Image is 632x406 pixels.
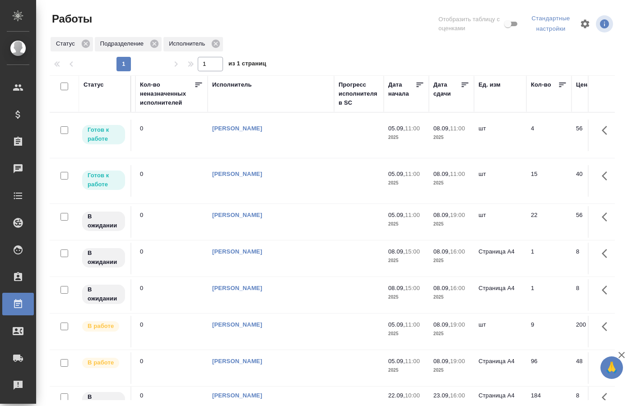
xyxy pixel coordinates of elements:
p: 08.09, [388,285,405,291]
td: 40 [572,165,617,197]
td: шт [474,316,526,347]
p: В ожидании [88,249,120,267]
p: Готов к работе [88,171,120,189]
p: 08.09, [433,171,450,177]
div: Исполнитель [163,37,223,51]
td: Страница А4 [474,352,526,384]
div: Исполнитель назначен, приступать к работе пока рано [81,247,126,268]
div: Статус [84,80,104,89]
td: 96 [526,352,572,384]
p: 08.09, [433,212,450,218]
td: 0 [135,316,208,347]
span: Отобразить таблицу с оценками [438,15,502,33]
div: Ед. изм [479,80,501,89]
td: шт [474,206,526,238]
td: 0 [135,165,208,197]
p: 19:00 [450,358,465,364]
td: 0 [135,279,208,311]
p: 05.09, [388,125,405,132]
div: Прогресс исполнителя в SC [339,80,379,107]
p: 16:00 [450,285,465,291]
div: Дата сдачи [433,80,460,98]
p: 05.09, [388,171,405,177]
span: Настроить таблицу [574,13,596,35]
p: Готов к работе [88,125,120,143]
div: Кол-во [531,80,551,89]
div: Дата начала [388,80,415,98]
p: 10:00 [405,392,420,399]
p: Подразделение [100,39,147,48]
a: [PERSON_NAME] [212,212,262,218]
td: 0 [135,352,208,384]
p: 05.09, [388,321,405,328]
p: 15:00 [405,248,420,255]
td: 1 [526,279,572,311]
p: 11:00 [450,171,465,177]
p: 08.09, [433,125,450,132]
button: Здесь прячутся важные кнопки [596,243,618,264]
p: 2025 [388,366,424,375]
td: шт [474,120,526,151]
div: Исполнитель может приступить к работе [81,170,126,191]
p: 11:00 [450,125,465,132]
p: 08.09, [433,321,450,328]
p: 11:00 [405,171,420,177]
p: 16:00 [450,248,465,255]
td: Страница А4 [474,279,526,311]
p: 23.09, [433,392,450,399]
div: Исполнитель назначен, приступать к работе пока рано [81,284,126,305]
p: В работе [88,358,114,367]
p: 08.09, [433,358,450,364]
button: Здесь прячутся важные кнопки [596,165,618,187]
p: 19:00 [450,212,465,218]
p: 2025 [388,293,424,302]
span: Посмотреть информацию [596,15,615,32]
div: split button [527,12,574,36]
button: 🙏 [600,356,623,379]
p: 05.09, [388,212,405,218]
span: 🙏 [604,358,619,377]
p: 11:00 [405,125,420,132]
td: 4 [526,120,572,151]
p: 2025 [433,220,469,229]
a: [PERSON_NAME] [212,125,262,132]
p: 08.09, [388,248,405,255]
p: Исполнитель [169,39,208,48]
p: 16:00 [450,392,465,399]
p: В ожидании [88,285,120,303]
div: Исполнитель назначен, приступать к работе пока рано [81,211,126,232]
button: Здесь прячутся важные кнопки [596,316,618,337]
div: Исполнитель выполняет работу [81,357,126,369]
p: 05.09, [388,358,405,364]
p: В работе [88,322,114,331]
p: 2025 [433,366,469,375]
p: 15:00 [405,285,420,291]
p: В ожидании [88,212,120,230]
p: 2025 [388,220,424,229]
td: 56 [572,206,617,238]
button: Здесь прячутся важные кнопки [596,352,618,374]
p: 2025 [388,179,424,188]
td: шт [474,165,526,197]
div: Кол-во неназначенных исполнителей [140,80,194,107]
p: 11:00 [405,212,420,218]
p: 2025 [433,329,469,338]
p: Статус [56,39,78,48]
td: Страница А4 [474,243,526,274]
td: 200 [572,316,617,347]
div: Исполнитель выполняет работу [81,320,126,332]
td: 22 [526,206,572,238]
p: 19:00 [450,321,465,328]
p: 11:00 [405,321,420,328]
p: 2025 [433,256,469,265]
td: 8 [572,243,617,274]
td: 1 [526,243,572,274]
p: 2025 [388,256,424,265]
button: Здесь прячутся важные кнопки [596,120,618,141]
td: 0 [135,120,208,151]
td: 15 [526,165,572,197]
td: 0 [135,206,208,238]
a: [PERSON_NAME] [212,358,262,364]
a: [PERSON_NAME] [212,248,262,255]
a: [PERSON_NAME] [212,171,262,177]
